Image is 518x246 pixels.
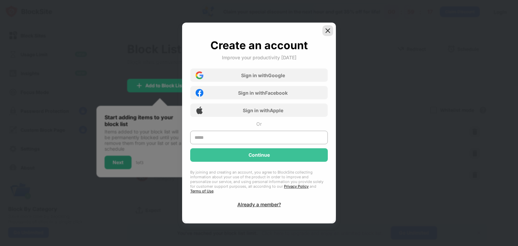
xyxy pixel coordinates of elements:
[284,184,309,189] a: Privacy Policy
[210,39,308,52] div: Create an account
[256,121,262,127] div: Or
[196,89,203,97] img: facebook-icon.png
[196,106,203,114] img: apple-icon.png
[238,90,288,96] div: Sign in with Facebook
[237,202,281,207] div: Already a member?
[196,71,203,79] img: google-icon.png
[243,107,283,113] div: Sign in with Apple
[190,170,328,193] div: By joining and creating an account, you agree to BlockSite collecting information about your use ...
[241,72,285,78] div: Sign in with Google
[249,152,270,158] div: Continue
[222,55,296,60] div: Improve your productivity [DATE]
[190,189,213,193] a: Terms of Use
